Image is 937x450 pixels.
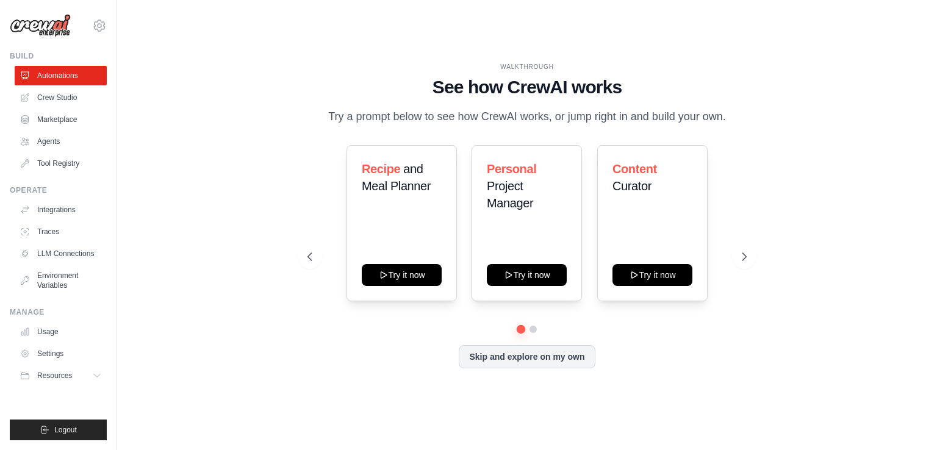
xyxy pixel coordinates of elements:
[10,307,107,317] div: Manage
[37,371,72,380] span: Resources
[322,108,732,126] p: Try a prompt below to see how CrewAI works, or jump right in and build your own.
[307,76,747,98] h1: See how CrewAI works
[15,344,107,363] a: Settings
[15,222,107,241] a: Traces
[362,264,442,286] button: Try it now
[612,179,652,193] span: Curator
[10,51,107,61] div: Build
[10,420,107,440] button: Logout
[10,185,107,195] div: Operate
[487,264,567,286] button: Try it now
[362,162,400,176] span: Recipe
[15,322,107,341] a: Usage
[15,88,107,107] a: Crew Studio
[15,154,107,173] a: Tool Registry
[487,162,536,176] span: Personal
[15,66,107,85] a: Automations
[15,366,107,385] button: Resources
[54,425,77,435] span: Logout
[15,266,107,295] a: Environment Variables
[459,345,595,368] button: Skip and explore on my own
[487,179,533,210] span: Project Manager
[15,200,107,220] a: Integrations
[612,162,657,176] span: Content
[612,264,692,286] button: Try it now
[307,62,747,71] div: WALKTHROUGH
[15,132,107,151] a: Agents
[15,110,107,129] a: Marketplace
[10,14,71,37] img: Logo
[15,244,107,263] a: LLM Connections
